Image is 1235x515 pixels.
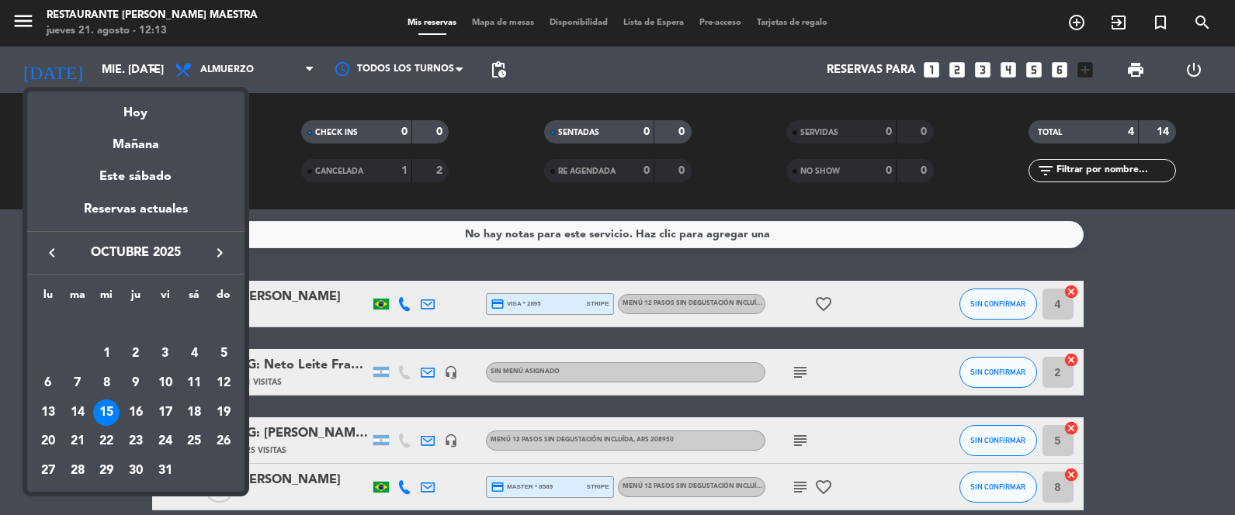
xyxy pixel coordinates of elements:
[35,428,61,455] div: 20
[92,339,121,368] td: 1 de octubre de 2025
[63,456,92,486] td: 28 de octubre de 2025
[181,370,207,396] div: 11
[63,398,92,427] td: 14 de octubre de 2025
[121,339,151,368] td: 2 de octubre de 2025
[33,456,63,486] td: 27 de octubre de 2025
[152,340,179,367] div: 3
[93,399,120,426] div: 15
[121,286,151,310] th: jueves
[152,370,179,396] div: 10
[152,428,179,455] div: 24
[43,244,61,262] i: keyboard_arrow_left
[27,92,245,123] div: Hoy
[151,456,180,486] td: 31 de octubre de 2025
[210,244,229,262] i: keyboard_arrow_right
[121,398,151,427] td: 16 de octubre de 2025
[66,243,206,263] span: octubre 2025
[180,398,210,427] td: 18 de octubre de 2025
[181,340,207,367] div: 4
[121,368,151,398] td: 9 de octubre de 2025
[209,368,238,398] td: 12 de octubre de 2025
[210,399,237,426] div: 19
[123,370,149,396] div: 9
[151,339,180,368] td: 3 de octubre de 2025
[206,243,234,263] button: keyboard_arrow_right
[27,123,245,155] div: Mañana
[35,399,61,426] div: 13
[209,339,238,368] td: 5 de octubre de 2025
[33,368,63,398] td: 6 de octubre de 2025
[121,427,151,456] td: 23 de octubre de 2025
[209,398,238,427] td: 19 de octubre de 2025
[33,427,63,456] td: 20 de octubre de 2025
[63,368,92,398] td: 7 de octubre de 2025
[123,399,149,426] div: 16
[92,427,121,456] td: 22 de octubre de 2025
[27,199,245,231] div: Reservas actuales
[151,286,180,310] th: viernes
[64,370,91,396] div: 7
[92,286,121,310] th: miércoles
[123,458,149,484] div: 30
[63,427,92,456] td: 21 de octubre de 2025
[209,286,238,310] th: domingo
[64,399,91,426] div: 14
[93,428,120,455] div: 22
[121,456,151,486] td: 30 de octubre de 2025
[210,340,237,367] div: 5
[151,368,180,398] td: 10 de octubre de 2025
[33,286,63,310] th: lunes
[35,370,61,396] div: 6
[33,310,238,340] td: OCT.
[33,398,63,427] td: 13 de octubre de 2025
[27,155,245,199] div: Este sábado
[93,458,120,484] div: 29
[181,428,207,455] div: 25
[210,370,237,396] div: 12
[64,428,91,455] div: 21
[152,458,179,484] div: 31
[64,458,91,484] div: 28
[123,428,149,455] div: 23
[63,286,92,310] th: martes
[181,399,207,426] div: 18
[210,428,237,455] div: 26
[180,339,210,368] td: 4 de octubre de 2025
[38,243,66,263] button: keyboard_arrow_left
[180,286,210,310] th: sábado
[180,427,210,456] td: 25 de octubre de 2025
[123,340,149,367] div: 2
[151,427,180,456] td: 24 de octubre de 2025
[93,340,120,367] div: 1
[92,368,121,398] td: 8 de octubre de 2025
[152,399,179,426] div: 17
[93,370,120,396] div: 8
[35,458,61,484] div: 27
[151,398,180,427] td: 17 de octubre de 2025
[180,368,210,398] td: 11 de octubre de 2025
[92,398,121,427] td: 15 de octubre de 2025
[92,456,121,486] td: 29 de octubre de 2025
[209,427,238,456] td: 26 de octubre de 2025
